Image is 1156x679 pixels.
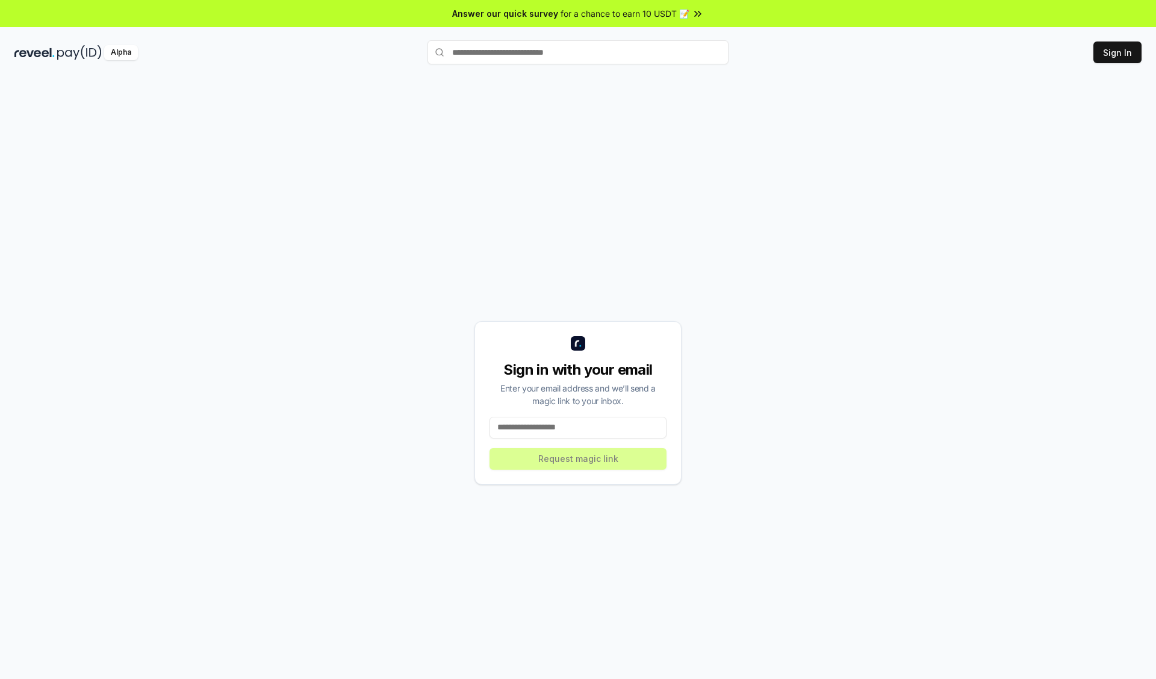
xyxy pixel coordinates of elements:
div: Enter your email address and we’ll send a magic link to your inbox. [489,382,667,407]
div: Sign in with your email [489,360,667,379]
span: for a chance to earn 10 USDT 📝 [561,7,689,20]
div: Alpha [104,45,138,60]
button: Sign In [1093,41,1142,63]
img: pay_id [57,45,102,60]
span: Answer our quick survey [452,7,558,20]
img: reveel_dark [14,45,55,60]
img: logo_small [571,336,585,351]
